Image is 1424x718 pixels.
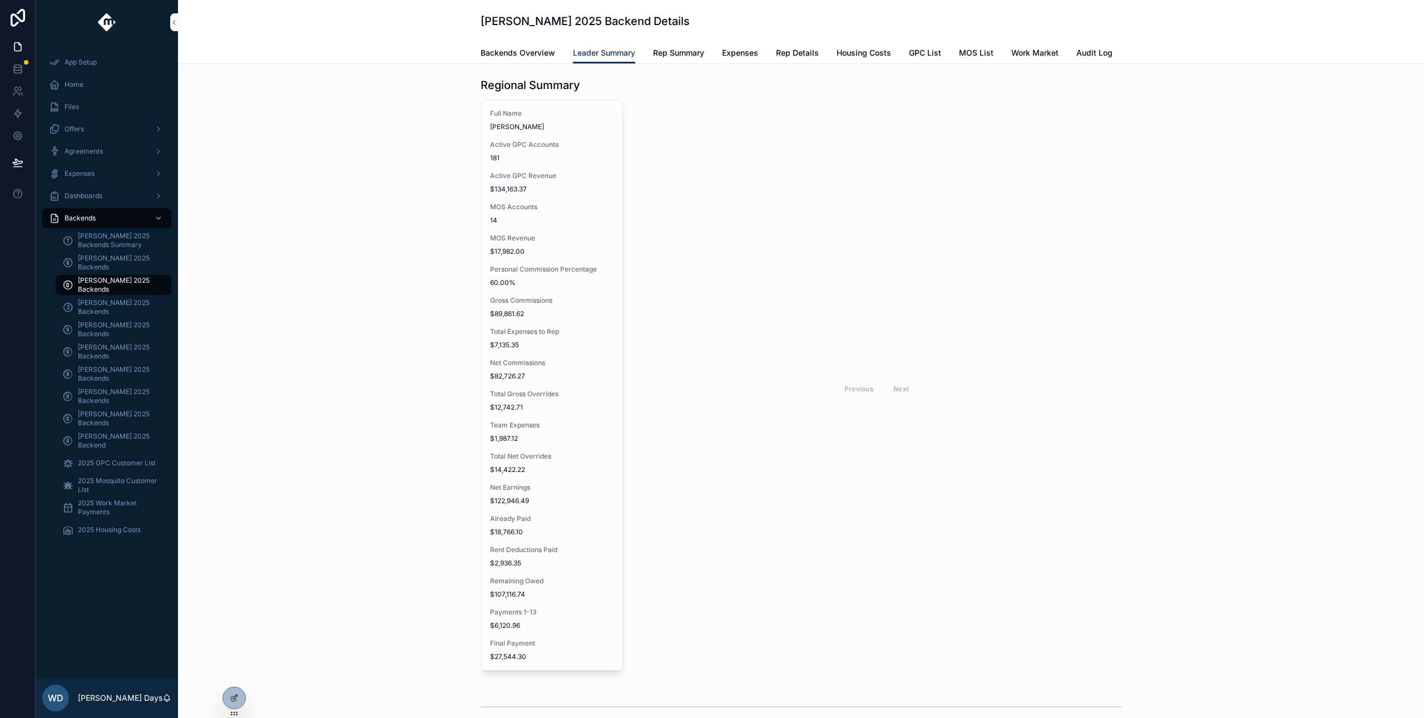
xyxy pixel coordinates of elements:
[490,577,614,586] span: Remaining Owed
[490,341,614,350] span: $7,135.35
[490,203,614,212] span: MOS Accounts
[42,164,171,184] a: Expenses
[78,254,160,272] span: [PERSON_NAME] 2025 Backends
[490,452,614,461] span: Total Net Overrides
[837,43,891,65] a: Housing Costs
[98,13,116,31] img: App logo
[78,499,160,517] span: 2025 Work Market Payments
[722,47,758,58] span: Expenses
[42,141,171,161] a: Agreements
[653,43,704,65] a: Rep Summary
[78,459,156,468] span: 2025 GPC Customer List
[490,608,614,617] span: Payments 1-13
[42,208,171,228] a: Backends
[722,43,758,65] a: Expenses
[56,498,171,518] a: 2025 Work Market Payments
[490,327,614,336] span: Total Expenses to Rep
[56,297,171,317] a: [PERSON_NAME] 2025 Backends
[481,100,623,671] a: Full Name[PERSON_NAME]Active GPC Accounts181Active GPC Revenue$134,163.37MOS Accounts14MOS Revenu...
[65,125,84,134] span: Offers
[490,185,614,194] span: $134,163.37
[837,47,891,58] span: Housing Costs
[78,298,160,316] span: [PERSON_NAME] 2025 Backends
[959,43,993,65] a: MOS List
[490,545,614,554] span: Rent Deductions Paid
[78,692,162,704] p: [PERSON_NAME] Days
[776,47,819,58] span: Rep Details
[56,475,171,495] a: 2025 Mosquito Customer List
[490,528,614,537] span: $18,766.10
[653,47,704,58] span: Rep Summary
[490,234,614,243] span: MOS Revenue
[42,97,171,117] a: Files
[490,296,614,305] span: Gross Commissions
[56,453,171,473] a: 2025 GPC Customer List
[490,154,614,163] span: 181
[78,432,160,450] span: [PERSON_NAME] 2025 Backend
[65,214,96,223] span: Backends
[490,309,614,318] span: $89,861.62
[56,364,171,384] a: [PERSON_NAME] 2025 Backends
[490,403,614,412] span: $12,742.71
[1076,47,1112,58] span: Audit Log
[490,171,614,180] span: Active GPC Revenue
[490,465,614,474] span: $14,422.22
[42,75,171,95] a: Home
[490,434,614,443] span: $1,987.12
[776,43,819,65] a: Rep Details
[56,409,171,429] a: [PERSON_NAME] 2025 Backends
[65,102,79,111] span: Files
[36,45,178,554] div: scrollable content
[78,321,160,338] span: [PERSON_NAME] 2025 Backends
[490,109,614,118] span: Full Name
[490,140,614,149] span: Active GPC Accounts
[1011,43,1059,65] a: Work Market
[65,147,103,156] span: Agreements
[65,191,102,200] span: Dashboards
[490,639,614,648] span: Final Payment
[78,343,160,361] span: [PERSON_NAME] 2025 Backends
[490,483,614,492] span: Net Earnings
[65,80,83,89] span: Home
[56,275,171,295] a: [PERSON_NAME] 2025 Backends
[1076,43,1112,65] a: Audit Log
[56,230,171,250] a: [PERSON_NAME] 2025 Backends Summary
[56,253,171,273] a: [PERSON_NAME] 2025 Backends
[65,58,97,67] span: App Setup
[481,47,555,58] span: Backends Overview
[78,387,160,405] span: [PERSON_NAME] 2025 Backends
[42,52,171,72] a: App Setup
[490,390,614,399] span: Total Gross Overrides
[78,476,160,494] span: 2025 Mosquito Customer List
[78,232,160,249] span: [PERSON_NAME] 2025 Backends Summary
[490,652,614,661] span: $27,544.30
[490,621,614,630] span: $6,120.96
[78,525,141,534] span: 2025 Housing Costs
[56,342,171,362] a: [PERSON_NAME] 2025 Backends
[1011,47,1059,58] span: Work Market
[56,386,171,406] a: [PERSON_NAME] 2025 Backends
[490,559,614,568] span: $2,936.35
[490,358,614,367] span: Net Commissions
[78,410,160,427] span: [PERSON_NAME] 2025 Backends
[573,43,635,64] a: Leader Summary
[490,372,614,381] span: $82,726.27
[490,247,614,256] span: $17,982.00
[481,43,555,65] a: Backends Overview
[490,496,614,505] span: $122,946.49
[65,169,95,178] span: Expenses
[573,47,635,58] span: Leader Summary
[490,122,614,131] span: [PERSON_NAME]
[490,278,614,287] span: 60.00%
[78,276,160,294] span: [PERSON_NAME] 2025 Backends
[56,319,171,340] a: [PERSON_NAME] 2025 Backends
[490,265,614,274] span: Personal Commission Percentage
[959,47,993,58] span: MOS List
[490,514,614,523] span: Already Paid
[78,365,160,383] span: [PERSON_NAME] 2025 Backends
[909,43,941,65] a: GPC List
[42,119,171,139] a: Offers
[42,186,171,206] a: Dashboards
[56,520,171,540] a: 2025 Housing Costs
[481,13,690,29] h1: [PERSON_NAME] 2025 Backend Details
